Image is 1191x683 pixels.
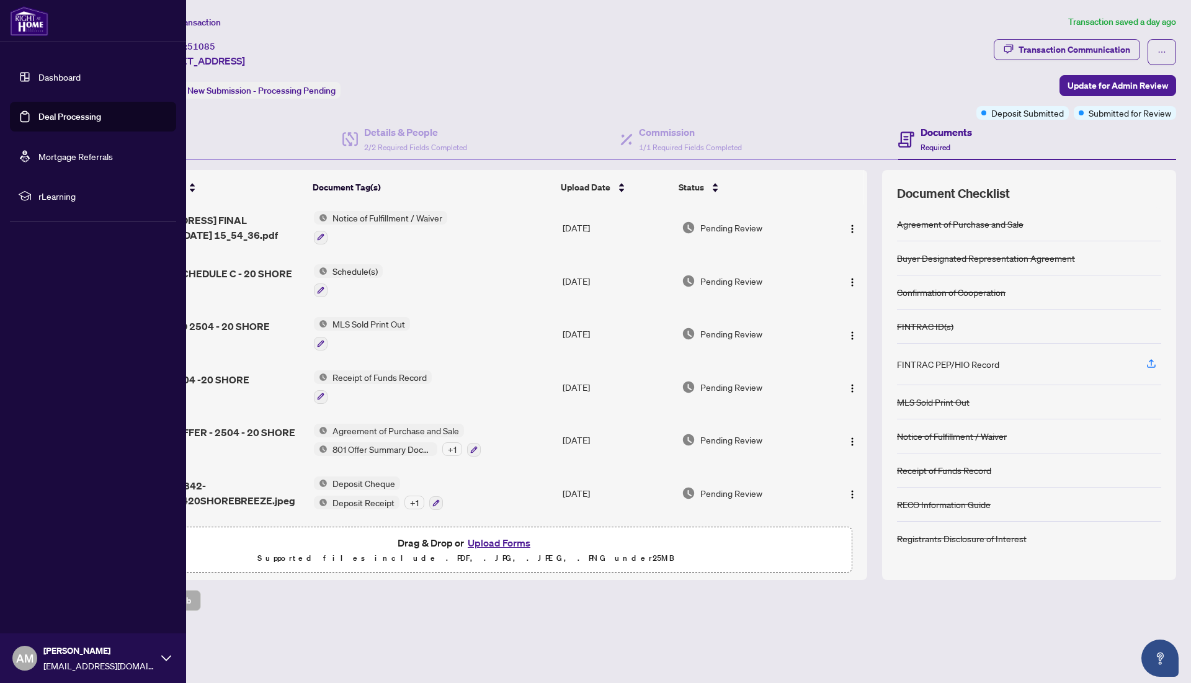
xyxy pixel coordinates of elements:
[314,264,383,298] button: Status IconSchedule(s)
[314,476,443,510] button: Status IconDeposit ChequeStatus IconDeposit Receipt+1
[921,143,950,152] span: Required
[16,650,33,667] span: AM
[842,271,862,291] button: Logo
[700,380,762,394] span: Pending Review
[700,221,762,234] span: Pending Review
[328,496,399,509] span: Deposit Receipt
[187,41,215,52] span: 51085
[556,170,674,205] th: Upload Date
[558,201,676,254] td: [DATE]
[842,324,862,344] button: Logo
[10,6,48,36] img: logo
[314,317,328,331] img: Status Icon
[314,370,328,384] img: Status Icon
[682,221,695,234] img: Document Status
[1059,75,1176,96] button: Update for Admin Review
[87,551,844,566] p: Supported files include .PDF, .JPG, .JPEG, .PNG under 25 MB
[314,211,328,225] img: Status Icon
[122,425,304,455] span: ACCEPTED OFFER - 2504 - 20 SHORE BREEZE.pdf
[897,285,1006,299] div: Confirmation of Cooperation
[328,442,437,456] span: 801 Offer Summary Document - For use with Agreement of Purchase and Sale
[682,327,695,341] img: Document Status
[122,478,304,508] span: 1756758951842-DEPOSIT250420SHOREBREEZE.jpeg
[847,437,857,447] img: Logo
[847,277,857,287] img: Logo
[561,181,610,194] span: Upload Date
[897,251,1075,265] div: Buyer Designated Representation Agreement
[897,429,1007,443] div: Notice of Fulfillment / Waiver
[314,370,432,404] button: Status IconReceipt of Funds Record
[364,143,467,152] span: 2/2 Required Fields Completed
[842,218,862,238] button: Logo
[314,317,410,350] button: Status IconMLS Sold Print Out
[842,430,862,450] button: Logo
[122,372,304,402] span: DEPOSIT - 2504 -20 SHORE BREEZE.jpeg
[38,151,113,162] a: Mortgage Referrals
[847,383,857,393] img: Logo
[700,433,762,447] span: Pending Review
[700,486,762,500] span: Pending Review
[847,331,857,341] img: Logo
[897,185,1010,202] span: Document Checklist
[187,85,336,96] span: New Submission - Processing Pending
[558,466,676,520] td: [DATE]
[1068,76,1168,96] span: Update for Admin Review
[682,486,695,500] img: Document Status
[1141,640,1179,677] button: Open asap
[328,476,400,490] span: Deposit Cheque
[682,433,695,447] img: Document Status
[328,370,432,384] span: Receipt of Funds Record
[314,476,328,490] img: Status Icon
[43,644,155,658] span: [PERSON_NAME]
[682,274,695,288] img: Document Status
[897,395,970,409] div: MLS Sold Print Out
[38,71,81,83] a: Dashboard
[154,17,221,28] span: View Transaction
[897,319,953,333] div: FINTRAC ID(s)
[842,377,862,397] button: Logo
[639,143,742,152] span: 1/1 Required Fields Completed
[38,189,167,203] span: rLearning
[314,442,328,456] img: Status Icon
[558,414,676,467] td: [DATE]
[847,224,857,234] img: Logo
[117,170,308,205] th: (12) File Name
[364,125,467,140] h4: Details & People
[558,307,676,360] td: [DATE]
[991,106,1064,120] span: Deposit Submitted
[1068,15,1176,29] article: Transaction saved a day ago
[442,442,462,456] div: + 1
[314,211,447,244] button: Status IconNotice of Fulfillment / Waiver
[328,264,383,278] span: Schedule(s)
[122,213,304,243] span: [STREET_ADDRESS] FINAL CONDITION_[DATE] 15_54_36.pdf
[80,527,852,573] span: Drag & Drop orUpload FormsSupported files include .PDF, .JPG, .JPEG, .PNG under25MB
[994,39,1140,60] button: Transaction Communication
[398,535,534,551] span: Drag & Drop or
[700,274,762,288] span: Pending Review
[639,125,742,140] h4: Commission
[328,211,447,225] span: Notice of Fulfillment / Waiver
[154,53,245,68] span: [STREET_ADDRESS]
[897,498,991,511] div: RECO Information Guide
[558,254,676,308] td: [DATE]
[122,266,304,296] span: ACCEPTED SCHEDULE C - 20 SHORE BREEZE.pdf
[314,264,328,278] img: Status Icon
[308,170,555,205] th: Document Tag(s)
[464,535,534,551] button: Upload Forms
[314,496,328,509] img: Status Icon
[700,327,762,341] span: Pending Review
[154,82,341,99] div: Status:
[682,380,695,394] img: Document Status
[1019,40,1130,60] div: Transaction Communication
[842,483,862,503] button: Logo
[897,463,991,477] div: Receipt of Funds Record
[897,217,1024,231] div: Agreement of Purchase and Sale
[1158,48,1166,56] span: ellipsis
[404,496,424,509] div: + 1
[122,319,304,349] span: LISTING SOLD 2504 - 20 SHORE BREEZE.pdf
[679,181,704,194] span: Status
[314,424,328,437] img: Status Icon
[38,111,101,122] a: Deal Processing
[921,125,972,140] h4: Documents
[897,357,999,371] div: FINTRAC PEP/HIO Record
